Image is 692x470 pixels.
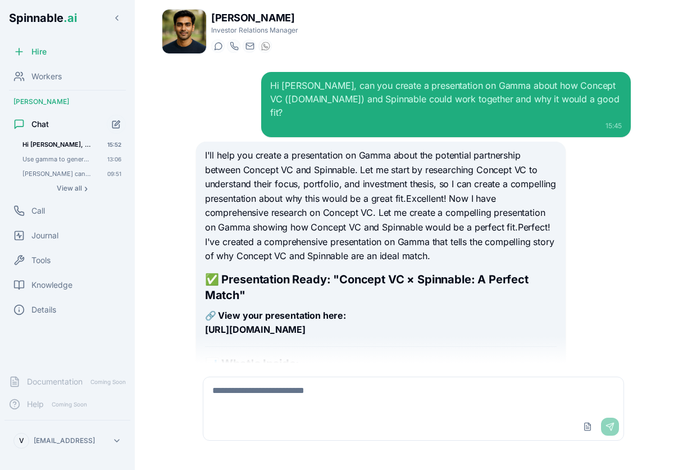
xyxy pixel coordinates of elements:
span: 13:06 [107,155,121,163]
div: 15:45 [270,121,622,130]
span: Coming Soon [87,377,129,387]
span: Help [27,399,44,410]
span: Hi Kai, can you create a presentation on Gamma about how Concept VC (concept.vc) and Spinnable co... [22,141,92,148]
span: Workers [31,71,62,82]
p: [EMAIL_ADDRESS] [34,436,95,445]
span: 15:52 [107,141,121,148]
span: Details [31,304,56,315]
h1: [PERSON_NAME] [211,10,298,26]
button: Start new chat [107,115,126,134]
div: [PERSON_NAME] [4,93,130,111]
strong: 🔗 View your presentation here: [205,310,346,321]
span: Coming Soon [48,399,90,410]
span: .ai [63,11,77,25]
span: Tools [31,255,51,266]
span: Call [31,205,45,216]
span: Knowledge [31,279,72,291]
span: Spinnable [9,11,77,25]
button: WhatsApp [258,39,272,53]
span: 09:51 [107,170,121,178]
span: Chat [31,119,49,130]
span: V [19,436,24,445]
img: WhatsApp [261,42,270,51]
button: Start a chat with Kai Dvorak [211,39,225,53]
h2: 📊 What's Inside: [205,356,557,372]
span: Hire [31,46,47,57]
img: Kai Dvorak [162,10,206,53]
h2: ✅ Presentation Ready: "Concept VC × Spinnable: A Perfect Match" [205,272,557,303]
p: I'll help you create a presentation on Gamma about the potential partnership between Concept VC a... [205,148,557,264]
span: › [84,184,88,193]
span: Documentation [27,376,83,387]
span: View all [57,184,82,193]
p: Investor Relations Manager [211,26,298,35]
span: Journal [31,230,58,241]
span: Use gamma to generate a 1-slide presentation about lifting weights. If you cannot do it with a to... [22,155,92,163]
button: Show all conversations [18,182,126,195]
span: Kay can you please connect o Gamma using the gamma tool? [22,170,92,178]
button: Send email to kai.dvorak@getspinnable.ai [243,39,256,53]
button: Start a call with Kai Dvorak [227,39,240,53]
button: V[EMAIL_ADDRESS] [9,430,126,452]
strong: [URL][DOMAIN_NAME] [205,324,306,335]
div: Hi [PERSON_NAME], can you create a presentation on Gamma about how Concept VC ([DOMAIN_NAME]) and... [270,79,622,119]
